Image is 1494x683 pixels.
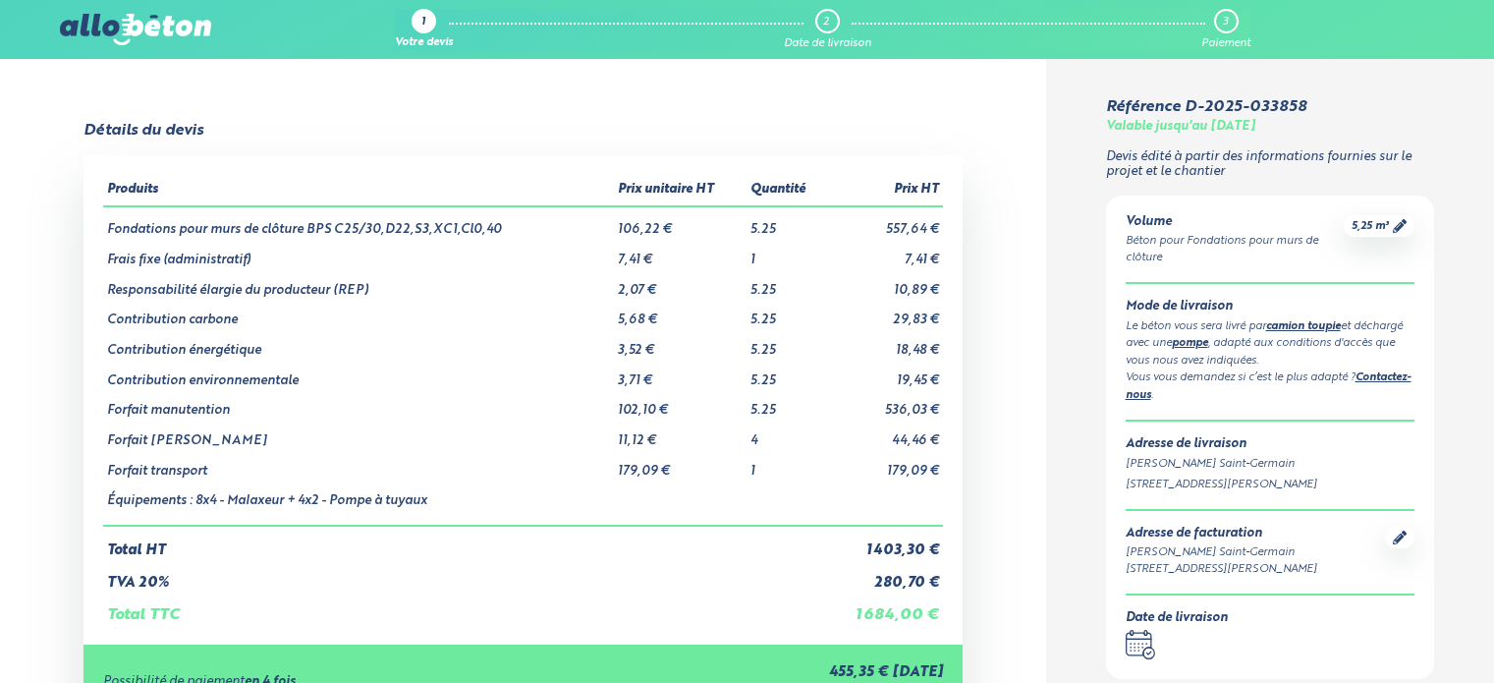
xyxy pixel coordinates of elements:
div: Date de livraison [784,37,871,50]
td: 10,89 € [826,268,942,299]
div: Date de livraison [1126,611,1228,626]
td: Total TTC [103,591,826,624]
a: Contactez-nous [1126,372,1411,401]
td: 7,41 € [614,238,747,268]
td: 1 [747,238,826,268]
td: 536,03 € [826,388,942,419]
td: 102,10 € [614,388,747,419]
td: Frais fixe (administratif) [103,238,614,268]
td: Fondations pour murs de clôture BPS C25/30,D22,S3,XC1,Cl0,40 [103,206,614,238]
td: 44,46 € [826,419,942,449]
td: 280,70 € [826,559,942,592]
td: 29,83 € [826,298,942,328]
div: Valable jusqu'au [DATE] [1106,120,1255,135]
td: Forfait [PERSON_NAME] [103,419,614,449]
a: 3 Paiement [1201,9,1250,50]
td: Forfait transport [103,449,614,480]
a: camion toupie [1266,321,1341,332]
div: Adresse de facturation [1126,527,1317,541]
div: Adresse de livraison [1126,437,1415,452]
td: 4 [747,419,826,449]
td: Contribution carbone [103,298,614,328]
div: Référence D-2025-033858 [1106,98,1306,116]
div: Votre devis [395,37,453,50]
td: 18,48 € [826,328,942,359]
div: [STREET_ADDRESS][PERSON_NAME] [1126,561,1317,578]
div: [PERSON_NAME] Saint-Germain [1126,544,1317,561]
div: Volume [1126,215,1345,230]
td: Équipements : 8x4 - Malaxeur + 4x2 - Pompe à tuyaux [103,479,614,526]
td: 3,71 € [614,359,747,389]
td: 179,09 € [826,449,942,480]
td: 11,12 € [614,419,747,449]
th: Prix HT [826,175,942,206]
div: Détails du devis [83,122,203,140]
a: 2 Date de livraison [784,9,871,50]
td: 5.25 [747,298,826,328]
div: Mode de livraison [1126,300,1415,314]
td: 1 684,00 € [826,591,942,624]
div: Béton pour Fondations pour murs de clôture [1126,233,1345,266]
td: 557,64 € [826,206,942,238]
td: Total HT [103,526,826,559]
p: Devis édité à partir des informations fournies sur le projet et le chantier [1106,150,1435,179]
div: Paiement [1201,37,1250,50]
td: TVA 20% [103,559,826,592]
div: Vous vous demandez si c’est le plus adapté ? . [1126,370,1415,405]
td: 5.25 [747,359,826,389]
td: 5.25 [747,388,826,419]
td: Responsabilité élargie du producteur (REP) [103,268,614,299]
div: [PERSON_NAME] Saint-Germain [1126,456,1415,473]
th: Quantité [747,175,826,206]
td: Forfait manutention [103,388,614,419]
div: 3 [1223,16,1228,28]
td: 106,22 € [614,206,747,238]
td: 19,45 € [826,359,942,389]
div: 455,35 € [DATE] [531,664,942,681]
td: Contribution énergétique [103,328,614,359]
div: Le béton vous sera livré par et déchargé avec une , adapté aux conditions d'accès que vous nous a... [1126,318,1415,370]
td: 5.25 [747,206,826,238]
td: 5,68 € [614,298,747,328]
td: 1 403,30 € [826,526,942,559]
div: 1 [421,17,425,29]
td: 7,41 € [826,238,942,268]
td: 5.25 [747,328,826,359]
div: 2 [823,16,829,28]
td: 1 [747,449,826,480]
img: allobéton [60,14,211,45]
td: 3,52 € [614,328,747,359]
th: Prix unitaire HT [614,175,747,206]
a: pompe [1172,338,1208,349]
td: 179,09 € [614,449,747,480]
div: [STREET_ADDRESS][PERSON_NAME] [1126,477,1415,493]
a: 1 Votre devis [395,9,453,50]
td: Contribution environnementale [103,359,614,389]
th: Produits [103,175,614,206]
td: 2,07 € [614,268,747,299]
td: 5.25 [747,268,826,299]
